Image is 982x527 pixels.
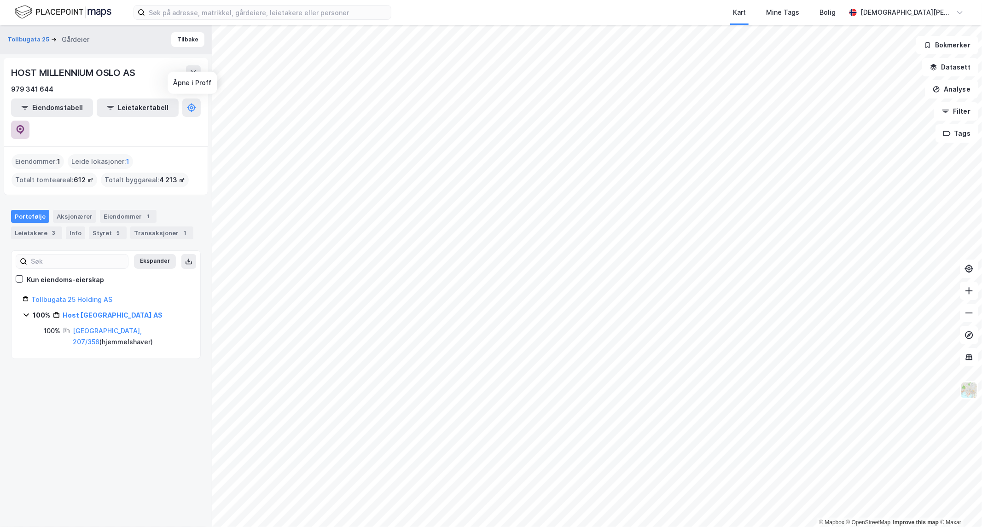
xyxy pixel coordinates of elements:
[73,325,189,347] div: ( hjemmelshaver )
[819,7,836,18] div: Bolig
[960,382,978,399] img: Z
[12,173,97,187] div: Totalt tomteareal :
[159,174,185,185] span: 4 213 ㎡
[11,84,53,95] div: 979 341 644
[819,519,844,526] a: Mapbox
[53,210,96,223] div: Aksjonærer
[100,210,157,223] div: Eiendommer
[134,254,176,269] button: Ekspander
[180,228,190,237] div: 1
[860,7,953,18] div: [DEMOGRAPHIC_DATA][PERSON_NAME]
[68,154,133,169] div: Leide lokasjoner :
[126,156,129,167] span: 1
[49,228,58,237] div: 3
[15,4,111,20] img: logo.f888ab2527a4732fd821a326f86c7f29.svg
[97,98,179,117] button: Leietakertabell
[145,6,391,19] input: Søk på adresse, matrikkel, gårdeiere, leietakere eller personer
[925,80,978,98] button: Analyse
[144,212,153,221] div: 1
[114,228,123,237] div: 5
[893,519,939,526] a: Improve this map
[63,311,163,319] a: Host [GEOGRAPHIC_DATA] AS
[916,36,978,54] button: Bokmerker
[66,226,85,239] div: Info
[27,274,104,285] div: Kun eiendoms-eierskap
[101,173,189,187] div: Totalt byggareal :
[62,34,89,45] div: Gårdeier
[57,156,60,167] span: 1
[171,32,204,47] button: Tilbake
[89,226,127,239] div: Styret
[11,210,49,223] div: Portefølje
[11,65,137,80] div: HOST MILLENNIUM OSLO AS
[44,325,60,336] div: 100%
[934,102,978,121] button: Filter
[27,255,128,268] input: Søk
[12,154,64,169] div: Eiendommer :
[31,295,112,303] a: Tollbugata 25 Holding AS
[936,124,978,143] button: Tags
[766,7,799,18] div: Mine Tags
[846,519,891,526] a: OpenStreetMap
[33,310,50,321] div: 100%
[936,483,982,527] div: Kontrollprogram for chat
[7,35,51,44] button: Tollbugata 25
[73,327,142,346] a: [GEOGRAPHIC_DATA], 207/356
[733,7,746,18] div: Kart
[11,98,93,117] button: Eiendomstabell
[922,58,978,76] button: Datasett
[130,226,193,239] div: Transaksjoner
[936,483,982,527] iframe: Chat Widget
[74,174,93,185] span: 612 ㎡
[11,226,62,239] div: Leietakere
